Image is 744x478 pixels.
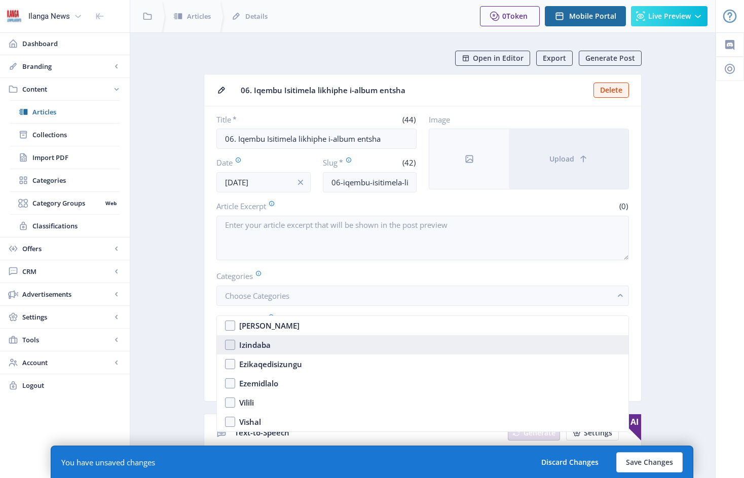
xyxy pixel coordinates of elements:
a: Import PDF [10,146,120,169]
label: Image [429,114,621,125]
span: Account [22,357,111,368]
input: Type Article Title ... [216,129,417,149]
input: Publishing Date [216,172,311,192]
span: Import PDF [32,152,120,163]
span: Choose Categories [225,291,289,301]
span: (42) [401,157,417,168]
label: Classifications [216,314,621,325]
span: Export [543,54,566,62]
label: Date [216,157,303,168]
a: New page [502,425,560,441]
div: Vilili [239,396,254,409]
a: Collections [10,124,120,146]
label: Article Excerpt [216,201,419,212]
button: info [290,172,311,192]
button: Discard Changes [532,452,608,472]
button: Upload [509,129,628,189]
button: Generate Post [579,51,642,66]
div: [PERSON_NAME] [239,320,300,332]
span: 06. Iqembu Isitimela likhiphe i-album entsha [241,85,587,96]
a: New page [560,425,619,441]
button: Mobile Portal [545,6,626,26]
nb-icon: info [295,177,306,187]
button: Open in Editor [455,51,530,66]
span: Upload [549,155,574,163]
span: (0) [618,201,629,211]
label: Title [216,114,313,125]
button: Live Preview [631,6,708,26]
span: Generate Post [585,54,635,62]
span: Open in Editor [473,54,524,62]
span: Token [506,11,528,21]
div: Ezikaqedisizungu [239,358,302,370]
span: Live Preview [648,12,691,20]
button: Delete [593,83,629,98]
span: Classifications [32,221,120,231]
button: Export [536,51,573,66]
span: Tools [22,335,111,345]
span: Offers [22,244,111,254]
span: Mobile Portal [569,12,616,20]
nb-badge: Web [102,198,120,208]
button: 0Token [480,6,540,26]
span: Settings [584,429,612,437]
div: Ezemidlalo [239,377,278,389]
span: Details [245,11,268,21]
label: Slug [323,157,366,168]
span: Categories [32,175,120,185]
span: Branding [22,61,111,71]
span: Advertisements [22,289,111,299]
span: Settings [22,312,111,322]
button: Settings [566,425,619,441]
span: (44) [401,114,417,125]
a: Articles [10,101,120,123]
a: Categories [10,169,120,191]
span: Generate [524,429,555,437]
span: Category Groups [32,198,102,208]
div: Vishal [239,416,261,428]
label: Categories [216,270,621,282]
img: 6e32966d-d278-493e-af78-9af65f0c2223.png [6,8,22,24]
span: Logout [22,380,122,390]
button: Choose Categories [216,286,629,306]
a: Classifications [10,215,120,237]
button: Save Changes [616,452,683,472]
span: Text-to-Speech [235,427,289,437]
div: Ilanga News [28,5,70,27]
a: Category GroupsWeb [10,192,120,214]
div: You have unsaved changes [61,457,155,467]
div: Izindaba [239,339,271,351]
input: this-is-how-a-slug-looks-like [323,172,417,192]
span: Collections [32,130,120,140]
span: Dashboard [22,38,122,49]
span: Articles [32,107,120,117]
span: CRM [22,266,111,276]
span: Content [22,84,111,94]
span: Articles [187,11,211,21]
button: Generate [508,425,560,441]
